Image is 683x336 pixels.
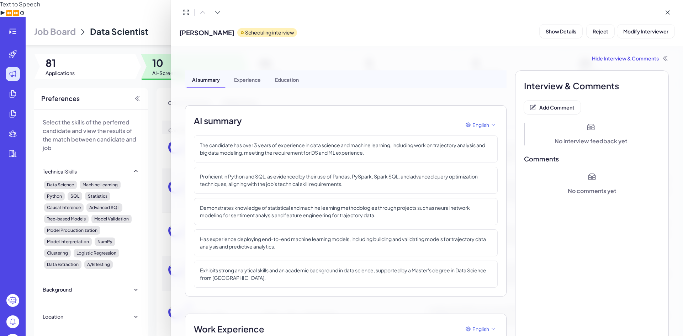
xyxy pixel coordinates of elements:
p: The candidate has over 3 years of experience in data science and machine learning, including work... [200,142,492,156]
span: Reject [593,28,608,34]
div: AI summary [186,70,226,88]
p: Has experience deploying end-to-end machine learning models, including building and validating mo... [200,235,492,250]
p: Scheduling interview [245,29,294,36]
span: Show Details [546,28,576,34]
h2: AI summary [194,114,242,127]
div: No interview feedback yet [555,137,627,145]
span: Modify Interviewer [623,28,668,34]
button: Add Comment [524,101,581,114]
div: Education [269,70,305,88]
span: Work Experience [194,322,264,335]
p: Demonstrates knowledge of statistical and machine learning methodologies through projects such as... [200,204,492,219]
button: Reject [587,25,614,38]
div: No comments yet [568,187,616,195]
button: Modify Interviewer [617,25,674,38]
span: Comments [524,154,660,164]
span: Interview & Comments [524,79,660,92]
span: English [472,121,489,129]
span: [PERSON_NAME] [179,28,234,37]
span: Add Comment [539,104,575,111]
span: English [472,325,489,333]
p: Exhibits strong analytical skills and an academic background in data science, supported by a Mast... [200,267,492,282]
div: Hide Interview & Comments [185,55,669,62]
p: Proficient in Python and SQL, as evidenced by their use of Pandas, PySpark, Spark SQL, and advanc... [200,173,492,188]
div: Experience [228,70,266,88]
button: Show Details [540,25,582,38]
